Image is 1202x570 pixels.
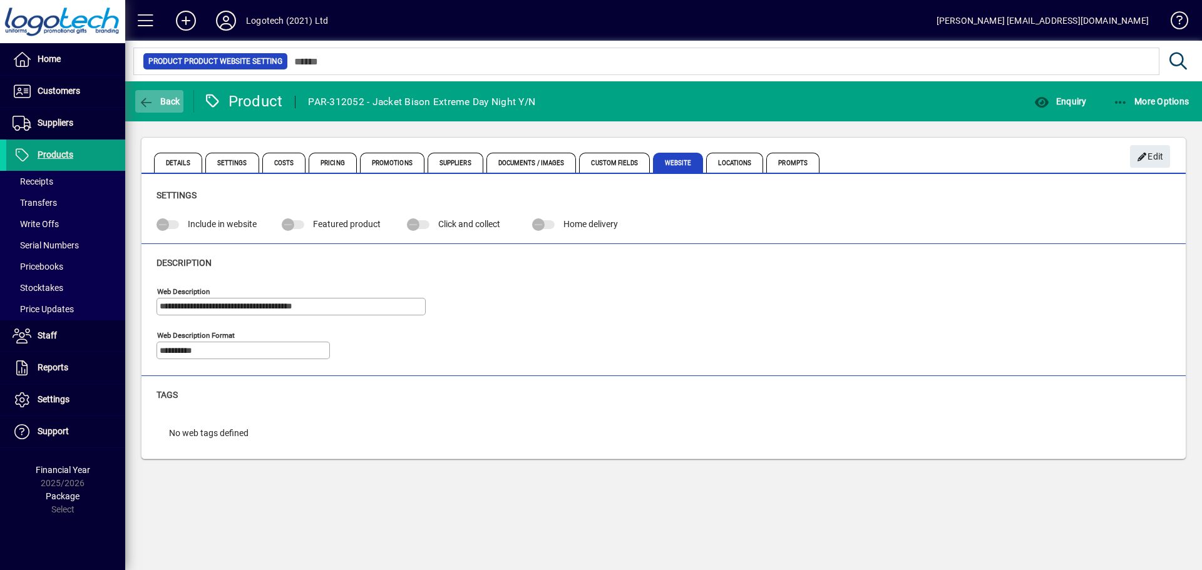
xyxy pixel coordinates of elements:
span: Edit [1137,146,1164,167]
a: Knowledge Base [1161,3,1186,43]
span: Details [154,153,202,173]
span: Settings [205,153,259,173]
span: Price Updates [13,304,74,314]
button: More Options [1110,90,1193,113]
a: Stocktakes [6,277,125,298]
span: Promotions [360,153,424,173]
a: Pricebooks [6,256,125,277]
a: Settings [6,384,125,415]
a: Staff [6,320,125,352]
button: Back [135,90,183,113]
a: Suppliers [6,108,125,139]
span: Locations [706,153,763,173]
span: Description [157,258,212,268]
span: Home [38,54,61,64]
span: Click and collect [438,219,500,229]
span: Customers [38,86,80,96]
span: Receipts [13,176,53,186]
span: Documents / Images [486,153,577,173]
span: Tags [157,390,178,400]
span: Settings [157,190,197,200]
app-page-header-button: Back [125,90,194,113]
a: Support [6,416,125,447]
a: Customers [6,76,125,107]
span: Serial Numbers [13,240,79,250]
span: Support [38,426,69,436]
a: Home [6,44,125,75]
span: Staff [38,330,57,340]
span: Suppliers [38,118,73,128]
button: Profile [206,9,246,32]
span: Suppliers [428,153,483,173]
div: No web tags defined [157,414,261,452]
span: Product Product Website Setting [148,55,282,68]
span: Package [46,491,80,501]
span: Stocktakes [13,283,63,293]
div: Logotech (2021) Ltd [246,11,328,31]
a: Reports [6,352,125,384]
span: Financial Year [36,465,90,475]
span: Settings [38,394,69,404]
button: Add [166,9,206,32]
div: PAR-312052 - Jacket Bison Extreme Day Night Y/N [308,92,535,112]
mat-label: Web Description Format [157,330,235,339]
mat-label: Web Description [157,287,210,295]
span: Write Offs [13,219,59,229]
span: Pricing [309,153,357,173]
div: [PERSON_NAME] [EMAIL_ADDRESS][DOMAIN_NAME] [937,11,1149,31]
span: Products [38,150,73,160]
span: Back [138,96,180,106]
span: Custom Fields [579,153,649,173]
a: Price Updates [6,298,125,320]
a: Write Offs [6,213,125,235]
a: Serial Numbers [6,235,125,256]
span: Reports [38,362,68,372]
span: Costs [262,153,306,173]
span: Enquiry [1034,96,1086,106]
span: Featured product [313,219,381,229]
span: Pricebooks [13,262,63,272]
div: Product [203,91,283,111]
span: Include in website [188,219,257,229]
span: Website [653,153,704,173]
span: Prompts [766,153,819,173]
button: Edit [1130,145,1170,168]
a: Receipts [6,171,125,192]
span: Home delivery [563,219,618,229]
a: Transfers [6,192,125,213]
button: Enquiry [1031,90,1089,113]
span: Transfers [13,198,57,208]
span: More Options [1113,96,1189,106]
